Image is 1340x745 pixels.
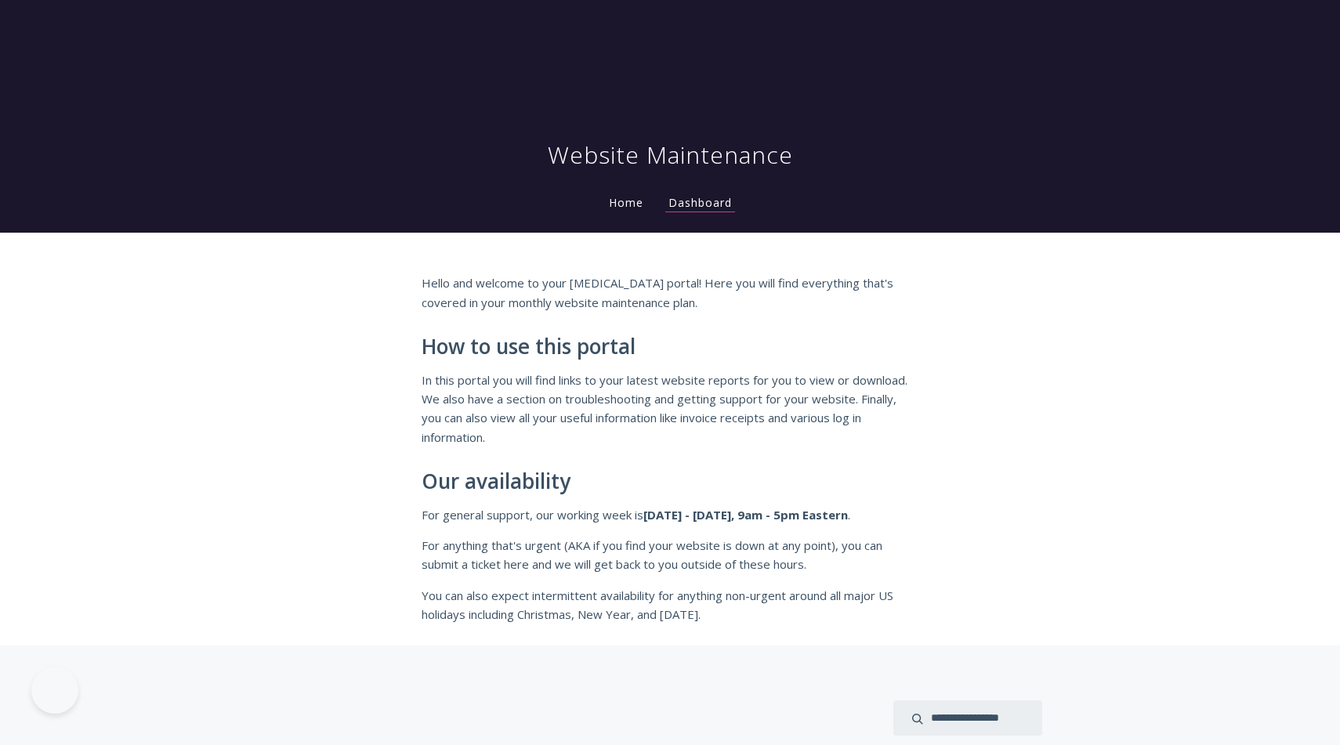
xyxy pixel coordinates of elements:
[422,536,918,574] p: For anything that's urgent (AKA if you find your website is down at any point), you can submit a ...
[422,335,918,359] h2: How to use this portal
[422,505,918,524] p: For general support, our working week is .
[643,507,848,523] strong: [DATE] - [DATE], 9am - 5pm Eastern
[422,470,918,494] h2: Our availability
[31,667,78,714] iframe: Toggle Customer Support
[548,139,793,171] h1: Website Maintenance
[606,195,646,210] a: Home
[893,700,1042,736] input: search input
[422,586,918,624] p: You can also expect intermittent availability for anything non-urgent around all major US holiday...
[665,195,735,212] a: Dashboard
[422,371,918,447] p: In this portal you will find links to your latest website reports for you to view or download. We...
[422,273,918,312] p: Hello and welcome to your [MEDICAL_DATA] portal! Here you will find everything that's covered in ...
